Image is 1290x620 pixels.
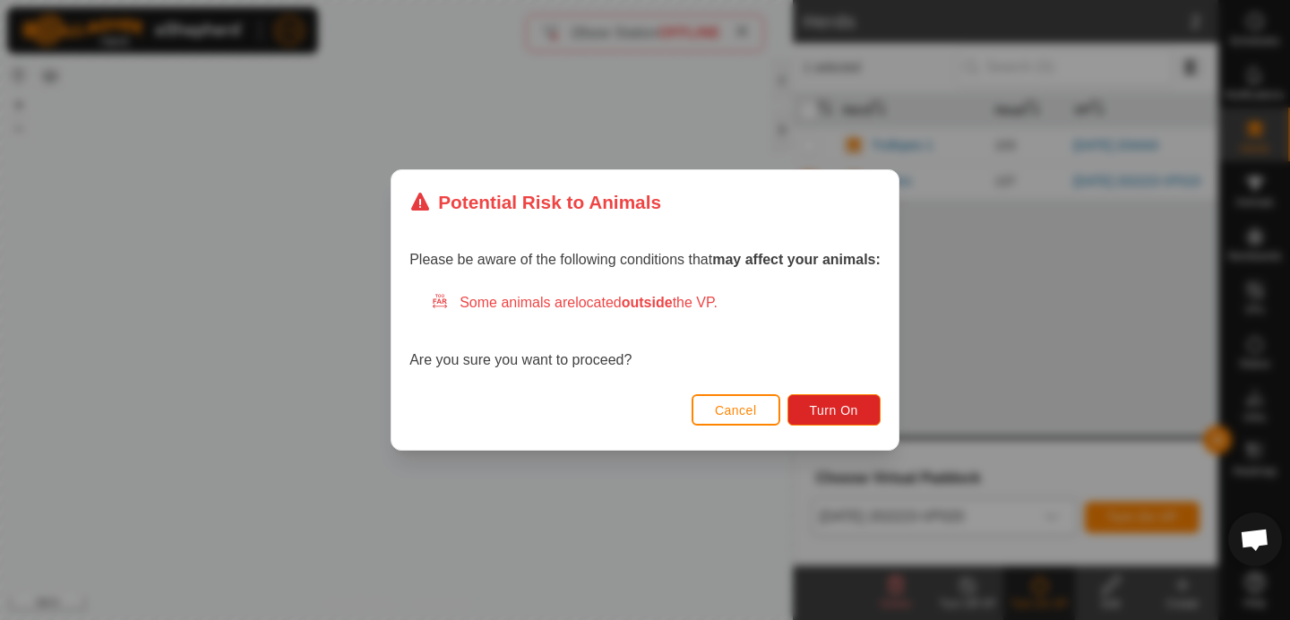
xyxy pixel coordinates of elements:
span: Please be aware of the following conditions that [409,252,881,267]
div: Are you sure you want to proceed? [409,292,881,371]
span: Cancel [715,403,757,418]
div: Potential Risk to Animals [409,188,661,216]
button: Cancel [692,394,780,426]
div: Open chat [1228,512,1282,566]
div: Some animals are [431,292,881,314]
button: Turn On [787,394,881,426]
strong: may affect your animals: [712,252,881,267]
span: located the VP. [575,295,718,310]
span: Turn On [810,403,858,418]
strong: outside [622,295,673,310]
